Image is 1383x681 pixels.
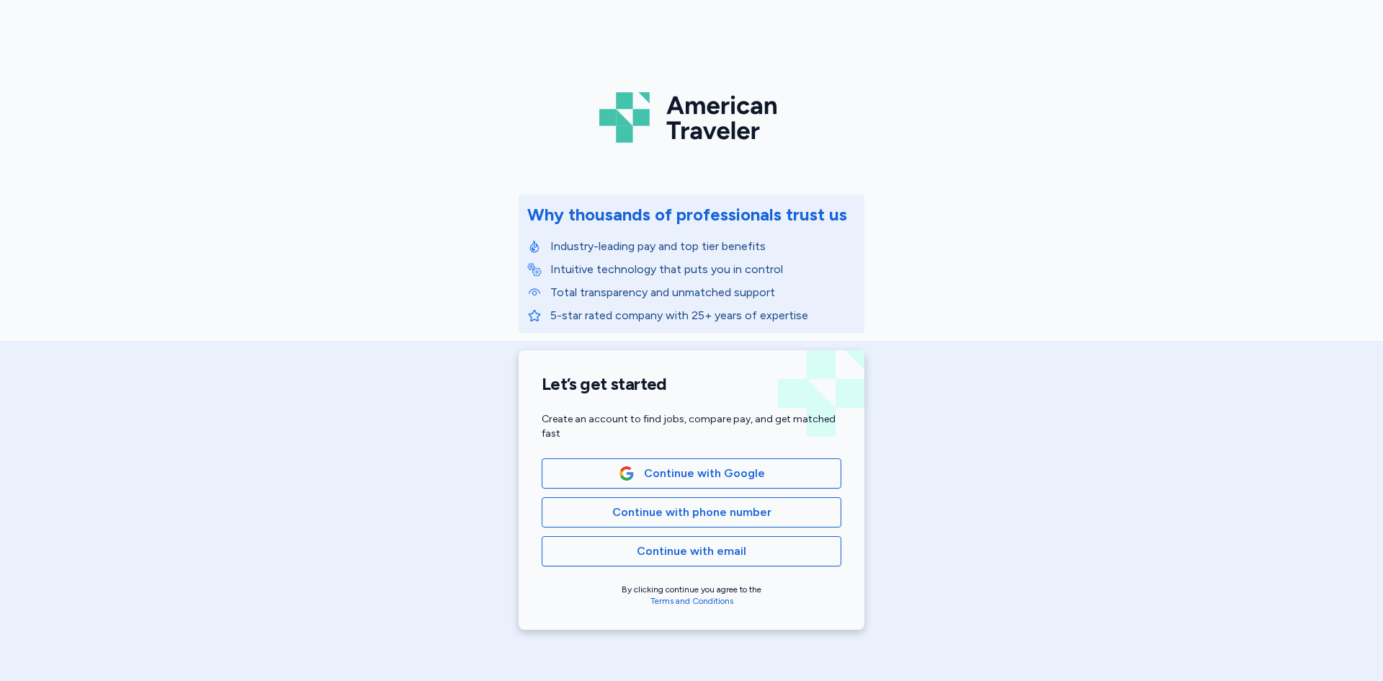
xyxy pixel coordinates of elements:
h1: Let’s get started [542,373,841,395]
span: Continue with email [637,543,746,560]
span: Continue with phone number [612,504,771,521]
img: Google Logo [619,466,635,481]
p: Total transparency and unmatched support [550,284,856,301]
div: Create an account to find jobs, compare pay, and get matched fast [542,412,841,441]
img: Logo [599,86,784,148]
div: By clicking continue you agree to the [542,584,841,607]
button: Continue with phone number [542,497,841,528]
p: Intuitive technology that puts you in control [550,261,856,278]
p: 5-star rated company with 25+ years of expertise [550,307,856,324]
a: Terms and Conditions [650,596,733,606]
p: Industry-leading pay and top tier benefits [550,238,856,255]
div: Why thousands of professionals trust us [527,203,847,226]
button: Google LogoContinue with Google [542,458,841,489]
span: Continue with Google [644,465,765,482]
button: Continue with email [542,536,841,566]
